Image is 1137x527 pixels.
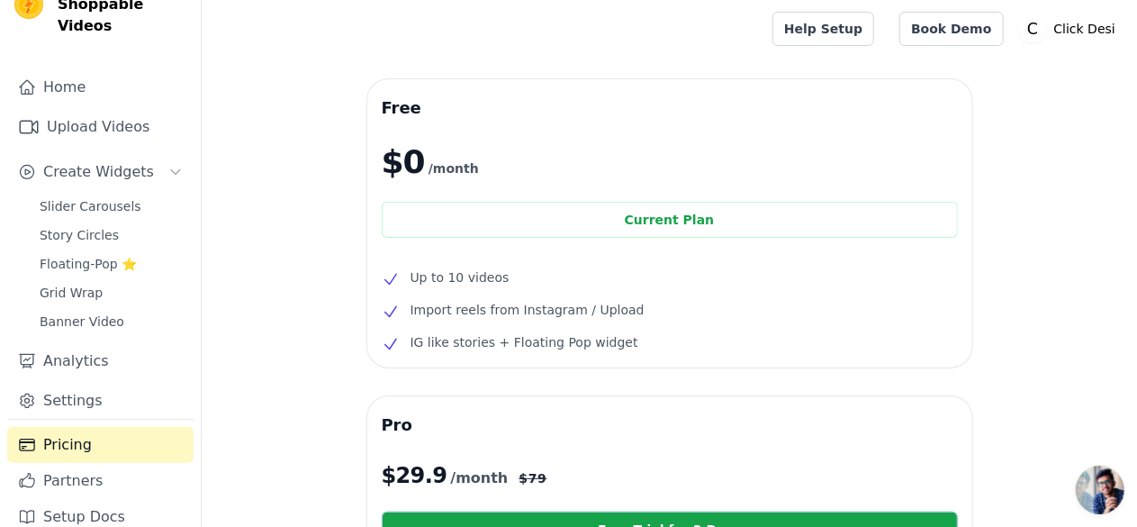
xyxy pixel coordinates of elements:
[7,383,194,419] a: Settings
[411,299,645,321] span: Import reels from Instagram / Upload
[899,12,1003,46] a: Book Demo
[29,194,194,219] a: Slider Carousels
[40,226,119,244] span: Story Circles
[7,343,194,379] a: Analytics
[7,69,194,105] a: Home
[1027,20,1038,38] text: C
[1047,13,1123,45] p: Click Desi
[382,461,447,490] span: $ 29.9
[7,109,194,145] a: Upload Videos
[450,468,508,489] span: /month
[7,154,194,190] button: Create Widgets
[43,161,154,183] span: Create Widgets
[411,267,510,288] span: Up to 10 videos
[382,94,958,123] h3: Free
[29,223,194,248] a: Story Circles
[40,255,137,273] span: Floating-Pop ⭐
[519,469,546,487] span: $ 79
[40,197,141,215] span: Slider Carousels
[40,284,103,302] span: Grid Wrap
[382,144,425,180] span: $0
[411,332,638,353] span: IG like stories + Floating Pop widget
[7,463,194,499] a: Partners
[29,251,194,277] a: Floating-Pop ⭐
[29,309,194,334] a: Banner Video
[1018,13,1123,45] button: C Click Desi
[382,202,958,238] div: Current Plan
[1076,466,1124,514] div: Open chat
[40,313,124,331] span: Banner Video
[429,158,479,179] span: /month
[29,280,194,305] a: Grid Wrap
[772,12,874,46] a: Help Setup
[382,411,958,440] h3: Pro
[7,427,194,463] a: Pricing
